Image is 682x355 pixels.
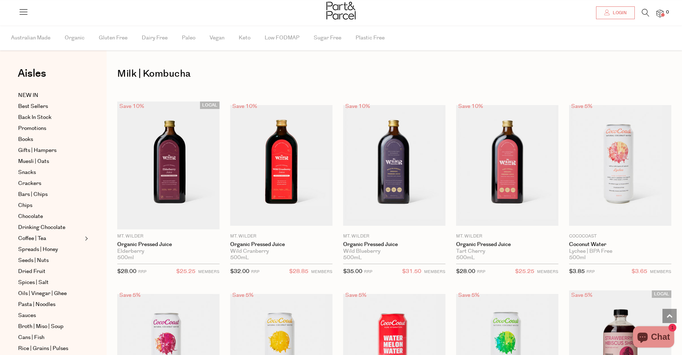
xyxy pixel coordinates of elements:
[18,190,48,199] span: Bars | Chips
[456,255,475,261] span: 500mL
[18,102,83,111] a: Best Sellers
[198,269,220,274] small: MEMBERS
[99,26,128,50] span: Gluten Free
[18,333,44,342] span: Cans | Fish
[18,300,55,309] span: Pasta | Noodles
[569,105,671,226] img: Coconut Water
[176,267,195,276] span: $25.25
[18,135,83,144] a: Books
[251,269,259,274] small: RRP
[18,289,67,298] span: Oils | Vinegar | Ghee
[631,326,676,349] inbox-online-store-chat: Shopify online store chat
[424,269,445,274] small: MEMBERS
[356,26,385,50] span: Plastic Free
[18,102,48,111] span: Best Sellers
[477,269,485,274] small: RRP
[18,157,83,166] a: Muesli | Oats
[18,278,83,287] a: Spices | Salt
[18,234,46,243] span: Coffee | Tea
[11,26,50,50] span: Australian Made
[569,233,671,240] p: CocoCoast
[343,241,445,248] a: Organic Pressed Juice
[18,190,83,199] a: Bars | Chips
[343,268,362,275] span: $35.00
[18,113,83,122] a: Back In Stock
[343,233,445,240] p: Mt. Wilder
[569,268,585,275] span: $3.85
[117,66,671,82] h1: Milk | Kombucha
[18,146,83,155] a: Gifts | Hampers
[18,311,83,320] a: Sauces
[117,102,146,111] div: Save 10%
[586,269,595,274] small: RRP
[569,102,595,111] div: Save 5%
[182,26,195,50] span: Paleo
[230,255,249,261] span: 500mL
[18,322,83,331] a: Broth | Miso | Soup
[18,168,83,177] a: Snacks
[210,26,224,50] span: Vegan
[18,91,38,100] span: NEW IN
[18,91,83,100] a: NEW IN
[569,248,671,255] div: Lychee | BPA Free
[18,68,46,86] a: Aisles
[18,289,83,298] a: Oils | Vinegar | Ghee
[65,26,85,50] span: Organic
[18,179,83,188] a: Crackers
[18,333,83,342] a: Cans | Fish
[18,212,83,221] a: Chocolate
[230,268,249,275] span: $32.00
[230,102,259,111] div: Save 10%
[289,267,308,276] span: $28.85
[18,135,33,144] span: Books
[117,248,220,255] div: Elderberry
[18,267,45,276] span: Dried Fruit
[117,233,220,240] p: Mt. Wilder
[456,248,558,255] div: Tart Cherry
[314,26,341,50] span: Sugar Free
[18,311,36,320] span: Sauces
[611,10,627,16] span: Login
[18,300,83,309] a: Pasta | Noodles
[18,256,49,265] span: Seeds | Nuts
[83,234,88,243] button: Expand/Collapse Coffee | Tea
[18,344,68,353] span: Rice | Grains | Pulses
[18,168,36,177] span: Snacks
[456,290,482,300] div: Save 5%
[117,255,134,261] span: 500ml
[343,248,445,255] div: Wild Blueberry
[456,105,558,226] img: Organic Pressed Juice
[18,179,41,188] span: Crackers
[142,26,168,50] span: Dairy Free
[18,66,46,81] span: Aisles
[265,26,299,50] span: Low FODMAP
[326,2,356,20] img: Part&Parcel
[18,157,49,166] span: Muesli | Oats
[230,105,332,226] img: Organic Pressed Juice
[230,241,332,248] a: Organic Pressed Juice
[239,26,250,50] span: Keto
[18,212,43,221] span: Chocolate
[230,290,256,300] div: Save 5%
[515,267,534,276] span: $25.25
[18,113,52,122] span: Back In Stock
[18,146,56,155] span: Gifts | Hampers
[18,234,83,243] a: Coffee | Tea
[596,6,635,19] a: Login
[200,102,220,109] span: LOCAL
[18,124,83,133] a: Promotions
[18,322,64,331] span: Broth | Miso | Soup
[343,290,369,300] div: Save 5%
[569,241,671,248] a: Coconut Water
[311,269,332,274] small: MEMBERS
[18,223,65,232] span: Drinking Chocolate
[18,201,83,210] a: Chips
[569,255,586,261] span: 500ml
[18,223,83,232] a: Drinking Chocolate
[117,268,136,275] span: $28.00
[18,267,83,276] a: Dried Fruit
[537,269,558,274] small: MEMBERS
[402,267,421,276] span: $31.50
[18,201,32,210] span: Chips
[230,233,332,240] p: Mt. Wilder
